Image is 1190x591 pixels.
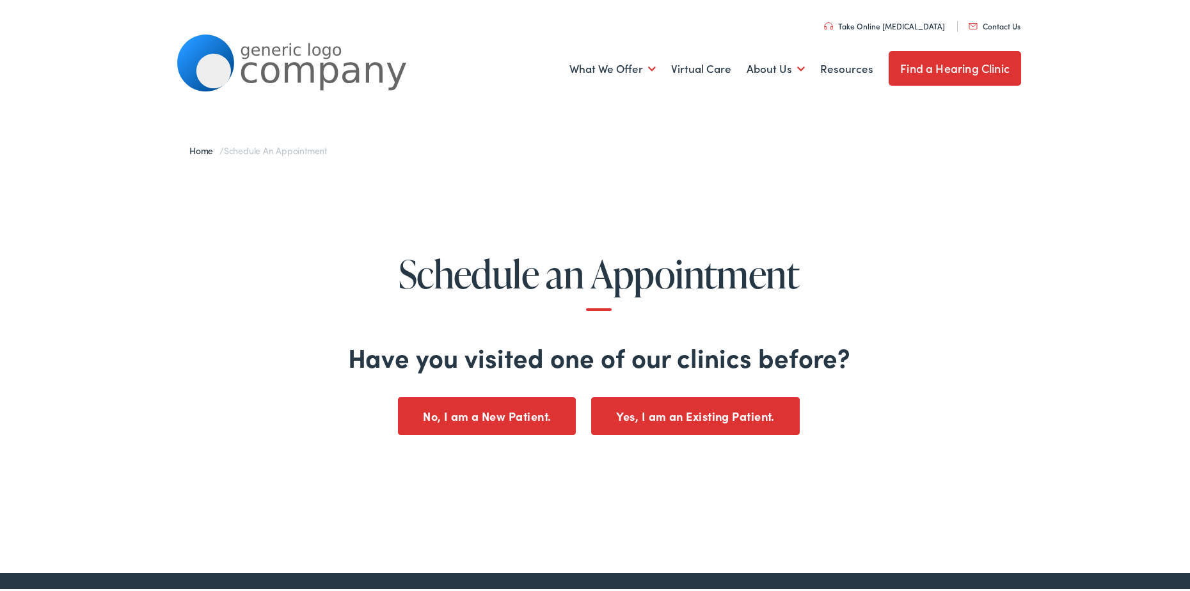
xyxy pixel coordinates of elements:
a: Contact Us [969,19,1020,29]
img: utility icon [969,21,978,28]
a: About Us [747,43,805,91]
h1: Schedule an Appointment [48,251,1150,309]
a: What We Offer [569,43,656,91]
a: Find a Hearing Clinic [889,49,1021,84]
a: Take Online [MEDICAL_DATA] [824,19,945,29]
span: Schedule an Appointment [224,142,327,155]
a: Resources [820,43,873,91]
span: / [189,142,327,155]
img: utility icon [824,20,833,28]
h2: Have you visited one of our clinics before? [48,340,1150,370]
button: Yes, I am an Existing Patient. [591,395,800,433]
a: Home [189,142,219,155]
a: Virtual Care [671,43,731,91]
button: No, I am a New Patient. [398,395,576,433]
